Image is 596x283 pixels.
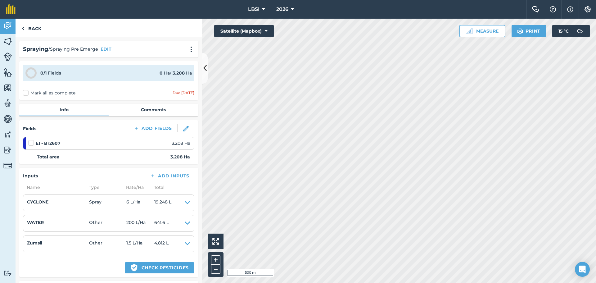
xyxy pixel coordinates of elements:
[3,52,12,61] img: svg+xml;base64,PD94bWwgdmVyc2lvbj0iMS4wIiBlbmNvZGluZz0idXRmLTgiPz4KPCEtLSBHZW5lcmF0b3I6IEFkb2JlIE...
[126,199,154,207] span: 6 L / Ha
[248,6,260,13] span: LBSI
[37,153,60,160] strong: Total area
[160,70,192,76] div: Ha / Ha
[23,125,36,132] h4: Fields
[517,27,523,35] img: svg+xml;base64,PHN2ZyB4bWxucz0iaHR0cDovL3d3dy53My5vcmcvMjAwMC9zdmciIHdpZHRoPSIxOSIgaGVpZ2h0PSIyNC...
[3,21,12,30] img: svg+xml;base64,PD94bWwgdmVyc2lvbj0iMS4wIiBlbmNvZGluZz0idXRmLTgiPz4KPCEtLSBHZW5lcmF0b3I6IEFkb2JlIE...
[27,219,89,226] h4: WATER
[212,238,219,245] img: Four arrows, one pointing top left, one top right, one bottom right and the last bottom left
[125,262,194,273] button: Check pesticides
[23,172,38,179] h4: Inputs
[552,25,590,37] button: 15 °C
[19,104,109,116] a: Info
[109,104,198,116] a: Comments
[6,4,16,14] img: fieldmargin Logo
[122,184,150,191] span: Rate/ Ha
[574,25,586,37] img: svg+xml;base64,PD94bWwgdmVyc2lvbj0iMS4wIiBlbmNvZGluZz0idXRmLTgiPz4KPCEtLSBHZW5lcmF0b3I6IEFkb2JlIE...
[575,262,590,277] div: Open Intercom Messenger
[3,68,12,77] img: svg+xml;base64,PHN2ZyB4bWxucz0iaHR0cDovL3d3dy53My5vcmcvMjAwMC9zdmciIHdpZHRoPSI1NiIgaGVpZ2h0PSI2MC...
[3,99,12,108] img: svg+xml;base64,PD94bWwgdmVyc2lvbj0iMS4wIiBlbmNvZGluZz0idXRmLTgiPz4KPCEtLSBHZW5lcmF0b3I6IEFkb2JlIE...
[3,130,12,139] img: svg+xml;base64,PD94bWwgdmVyc2lvbj0iMS4wIiBlbmNvZGluZz0idXRmLTgiPz4KPCEtLSBHZW5lcmF0b3I6IEFkb2JlIE...
[584,6,591,12] img: A cog icon
[459,25,505,37] button: Measure
[183,126,189,131] img: svg+xml;base64,PHN2ZyB3aWR0aD0iMTgiIGhlaWdodD0iMTgiIHZpZXdCb3g9IjAgMCAxOCAxOCIgZmlsbD0ibm9uZSIgeG...
[27,240,190,248] summary: ZumsilOther1.5 L/Ha4.812 L
[160,70,163,76] strong: 0
[27,240,89,246] h4: Zumsil
[23,45,48,54] h2: Spraying
[214,25,274,37] button: Satellite (Mapbox)
[89,219,126,228] span: Other
[40,70,47,76] strong: 0 / 1
[154,240,169,248] span: 4.812 L
[567,6,573,13] img: svg+xml;base64,PHN2ZyB4bWxucz0iaHR0cDovL3d3dy53My5vcmcvMjAwMC9zdmciIHdpZHRoPSIxNyIgaGVpZ2h0PSIxNy...
[150,184,165,191] span: Total
[170,153,190,160] strong: 3.208 Ha
[276,6,288,13] span: 2026
[23,184,85,191] span: Name
[101,46,111,52] button: EDIT
[512,25,546,37] button: Print
[126,219,154,228] span: 200 L / Ha
[89,240,126,248] span: Other
[154,199,171,207] span: 19.248 L
[173,70,185,76] strong: 3.208
[129,124,177,133] button: Add Fields
[85,184,122,191] span: Type
[173,90,194,95] div: Due [DATE]
[3,161,12,170] img: svg+xml;base64,PD94bWwgdmVyc2lvbj0iMS4wIiBlbmNvZGluZz0idXRmLTgiPz4KPCEtLSBHZW5lcmF0b3I6IEFkb2JlIE...
[27,199,190,207] summary: CYCLONESpray6 L/Ha19.248 L
[3,37,12,46] img: svg+xml;base64,PHN2ZyB4bWxucz0iaHR0cDovL3d3dy53My5vcmcvMjAwMC9zdmciIHdpZHRoPSI1NiIgaGVpZ2h0PSI2MC...
[48,46,98,52] span: / Spraying Pre Emerge
[40,70,61,76] div: Fields
[3,145,12,155] img: svg+xml;base64,PD94bWwgdmVyc2lvbj0iMS4wIiBlbmNvZGluZz0idXRmLTgiPz4KPCEtLSBHZW5lcmF0b3I6IEFkb2JlIE...
[3,270,12,276] img: svg+xml;base64,PD94bWwgdmVyc2lvbj0iMS4wIiBlbmNvZGluZz0idXRmLTgiPz4KPCEtLSBHZW5lcmF0b3I6IEFkb2JlIE...
[145,171,194,180] button: Add Inputs
[549,6,557,12] img: A question mark icon
[172,140,190,147] span: 3.208 Ha
[16,19,47,37] a: Back
[154,219,169,228] span: 641.6 L
[211,265,220,274] button: –
[558,25,569,37] span: 15 ° C
[22,25,25,32] img: svg+xml;base64,PHN2ZyB4bWxucz0iaHR0cDovL3d3dy53My5vcmcvMjAwMC9zdmciIHdpZHRoPSI5IiBoZWlnaHQ9IjI0Ii...
[3,114,12,124] img: svg+xml;base64,PD94bWwgdmVyc2lvbj0iMS4wIiBlbmNvZGluZz0idXRmLTgiPz4KPCEtLSBHZW5lcmF0b3I6IEFkb2JlIE...
[36,140,61,147] strong: E1 - Br2607
[23,90,75,96] label: Mark all as complete
[211,255,220,265] button: +
[466,28,472,34] img: Ruler icon
[126,240,154,248] span: 1.5 L / Ha
[89,199,126,207] span: Spray
[532,6,539,12] img: Two speech bubbles overlapping with the left bubble in the forefront
[187,46,195,52] img: svg+xml;base64,PHN2ZyB4bWxucz0iaHR0cDovL3d3dy53My5vcmcvMjAwMC9zdmciIHdpZHRoPSIyMCIgaGVpZ2h0PSIyNC...
[27,199,89,205] h4: CYCLONE
[27,219,190,228] summary: WATEROther200 L/Ha641.6 L
[3,83,12,93] img: svg+xml;base64,PHN2ZyB4bWxucz0iaHR0cDovL3d3dy53My5vcmcvMjAwMC9zdmciIHdpZHRoPSI1NiIgaGVpZ2h0PSI2MC...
